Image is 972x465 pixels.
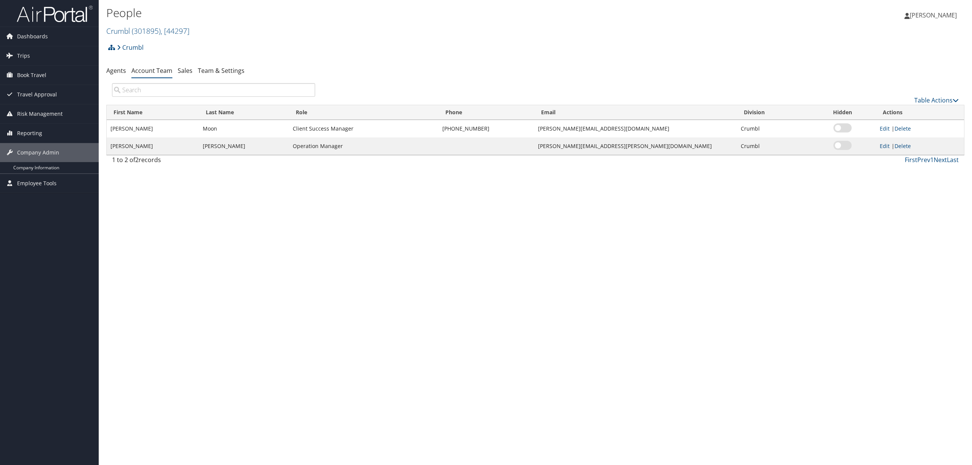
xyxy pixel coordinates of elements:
[439,120,534,137] td: [PHONE_NUMBER]
[289,120,439,137] td: Client Success Manager
[107,120,199,137] td: [PERSON_NAME]
[17,5,93,23] img: airportal-logo.png
[947,156,959,164] a: Last
[904,4,964,27] a: [PERSON_NAME]
[895,142,911,150] a: Delete
[198,66,245,75] a: Team & Settings
[809,105,876,120] th: Hidden: activate to sort column ascending
[17,85,57,104] span: Travel Approval
[534,137,737,155] td: [PERSON_NAME][EMAIL_ADDRESS][PERSON_NAME][DOMAIN_NAME]
[161,26,189,36] span: , [ 44297 ]
[439,105,534,120] th: Phone
[17,143,59,162] span: Company Admin
[199,105,289,120] th: Last Name: activate to sort column ascending
[107,137,199,155] td: [PERSON_NAME]
[534,120,737,137] td: [PERSON_NAME][EMAIL_ADDRESS][DOMAIN_NAME]
[106,66,126,75] a: Agents
[910,11,957,19] span: [PERSON_NAME]
[106,26,189,36] a: Crumbl
[737,137,809,155] td: Crumbl
[178,66,193,75] a: Sales
[117,40,144,55] a: Crumbl
[905,156,917,164] a: First
[534,105,737,120] th: Email: activate to sort column ascending
[737,120,809,137] td: Crumbl
[17,27,48,46] span: Dashboards
[917,156,930,164] a: Prev
[17,46,30,65] span: Trips
[880,142,890,150] a: Edit
[132,26,161,36] span: ( 301895 )
[17,174,57,193] span: Employee Tools
[135,156,139,164] span: 2
[107,105,199,120] th: First Name: activate to sort column ascending
[17,104,63,123] span: Risk Management
[880,125,890,132] a: Edit
[112,155,315,168] div: 1 to 2 of records
[131,66,172,75] a: Account Team
[895,125,911,132] a: Delete
[106,5,679,21] h1: People
[17,66,46,85] span: Book Travel
[289,137,439,155] td: Operation Manager
[934,156,947,164] a: Next
[876,105,964,120] th: Actions
[17,124,42,143] span: Reporting
[914,96,959,104] a: Table Actions
[930,156,934,164] a: 1
[199,120,289,137] td: Moon
[199,137,289,155] td: [PERSON_NAME]
[289,105,439,120] th: Role: activate to sort column ascending
[876,120,964,137] td: |
[112,83,315,97] input: Search
[876,137,964,155] td: |
[737,105,809,120] th: Division: activate to sort column ascending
